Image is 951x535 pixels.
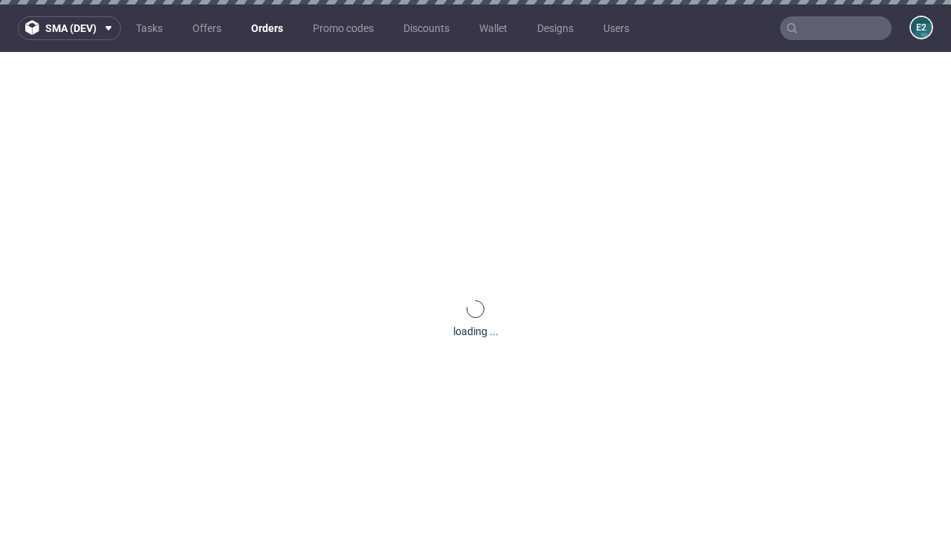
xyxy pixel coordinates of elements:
a: Discounts [395,16,458,40]
a: Designs [528,16,582,40]
span: sma (dev) [45,23,97,33]
a: Wallet [470,16,516,40]
figcaption: e2 [911,17,932,38]
a: Orders [242,16,292,40]
a: Promo codes [304,16,383,40]
a: Users [594,16,638,40]
a: Offers [184,16,230,40]
button: sma (dev) [18,16,121,40]
a: Tasks [127,16,172,40]
div: loading ... [453,324,499,339]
